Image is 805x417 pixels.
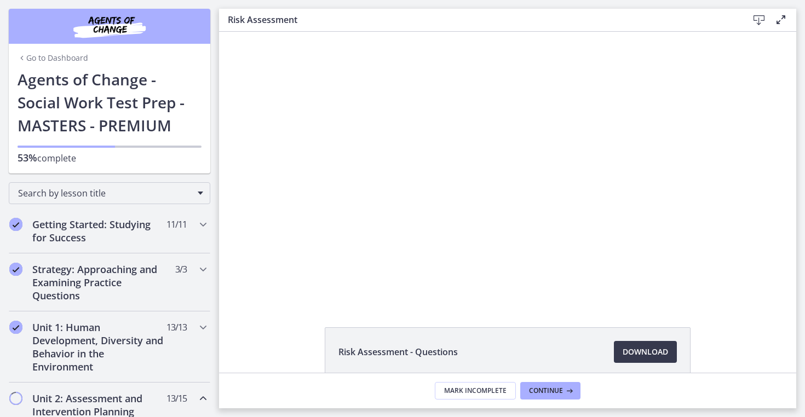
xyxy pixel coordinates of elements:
span: Continue [529,386,563,395]
span: 13 / 15 [166,392,187,405]
iframe: Video Lesson [219,32,796,302]
button: Mark Incomplete [435,382,516,399]
h2: Getting Started: Studying for Success [32,218,166,244]
p: complete [18,151,202,165]
a: Download [614,341,677,363]
h3: Risk Assessment [228,13,731,26]
i: Completed [9,218,22,231]
h2: Strategy: Approaching and Examining Practice Questions [32,263,166,302]
h2: Unit 1: Human Development, Diversity and Behavior in the Environment [32,321,166,373]
span: 53% [18,151,37,164]
span: 3 / 3 [175,263,187,276]
h1: Agents of Change - Social Work Test Prep - MASTERS - PREMIUM [18,68,202,137]
span: Risk Assessment - Questions [338,345,458,358]
span: Mark Incomplete [444,386,507,395]
img: Agents of Change [44,13,175,39]
i: Completed [9,321,22,334]
span: Download [623,345,668,358]
a: Go to Dashboard [18,53,88,63]
i: Completed [9,263,22,276]
div: Search by lesson title [9,182,210,204]
span: 11 / 11 [166,218,187,231]
button: Continue [520,382,580,399]
span: Search by lesson title [18,187,192,199]
span: 13 / 13 [166,321,187,334]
